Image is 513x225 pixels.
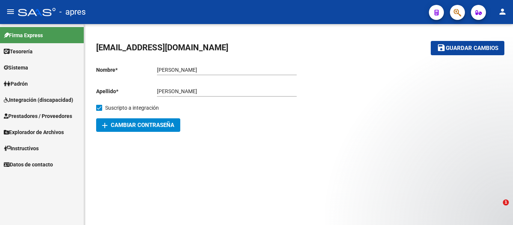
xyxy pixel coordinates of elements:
[503,199,509,205] span: 1
[102,122,174,128] span: Cambiar Contraseña
[4,128,64,136] span: Explorador de Archivos
[6,7,15,16] mat-icon: menu
[96,43,228,52] span: [EMAIL_ADDRESS][DOMAIN_NAME]
[487,199,505,217] iframe: Intercom live chat
[105,103,159,112] span: Suscripto a integración
[4,160,53,169] span: Datos de contacto
[431,41,504,55] button: Guardar cambios
[96,87,157,95] p: Apellido
[4,96,73,104] span: Integración (discapacidad)
[4,63,28,72] span: Sistema
[96,66,157,74] p: Nombre
[4,144,39,153] span: Instructivos
[4,47,33,56] span: Tesorería
[437,43,446,52] mat-icon: save
[4,31,43,39] span: Firma Express
[59,4,86,20] span: - apres
[4,112,72,120] span: Prestadores / Proveedores
[100,121,109,130] mat-icon: add
[498,7,507,16] mat-icon: person
[4,80,28,88] span: Padrón
[96,118,180,132] button: Cambiar Contraseña
[446,45,498,52] span: Guardar cambios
